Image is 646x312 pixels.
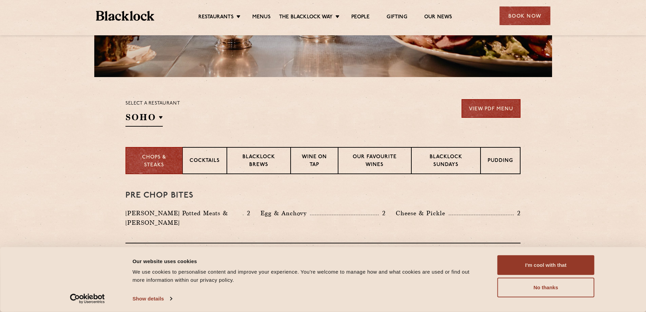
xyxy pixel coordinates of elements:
[418,153,473,169] p: Blacklock Sundays
[125,111,163,127] h2: SOHO
[243,209,250,218] p: 2
[252,14,271,21] a: Menus
[279,14,333,21] a: The Blacklock Way
[298,153,331,169] p: Wine on Tap
[424,14,452,21] a: Our News
[125,191,521,200] h3: Pre Chop Bites
[497,255,594,275] button: I'm cool with that
[58,294,117,304] a: Usercentrics Cookiebot - opens in a new window
[133,294,172,304] a: Show details
[387,14,407,21] a: Gifting
[96,11,155,21] img: BL_Textured_Logo-footer-cropped.svg
[514,209,521,218] p: 2
[234,153,283,169] p: Blacklock Brews
[190,157,220,166] p: Cocktails
[379,209,386,218] p: 2
[133,268,482,284] div: We use cookies to personalise content and improve your experience. You're welcome to manage how a...
[133,154,175,169] p: Chops & Steaks
[345,153,404,169] p: Our favourite wines
[462,99,521,118] a: View PDF Menu
[198,14,234,21] a: Restaurants
[133,257,482,265] div: Our website uses cookies
[260,208,310,218] p: Egg & Anchovy
[497,278,594,297] button: No thanks
[351,14,370,21] a: People
[396,208,449,218] p: Cheese & Pickle
[125,208,243,227] p: [PERSON_NAME] Potted Meats & [PERSON_NAME]
[488,157,513,166] p: Pudding
[500,6,550,25] div: Book Now
[125,99,180,108] p: Select a restaurant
